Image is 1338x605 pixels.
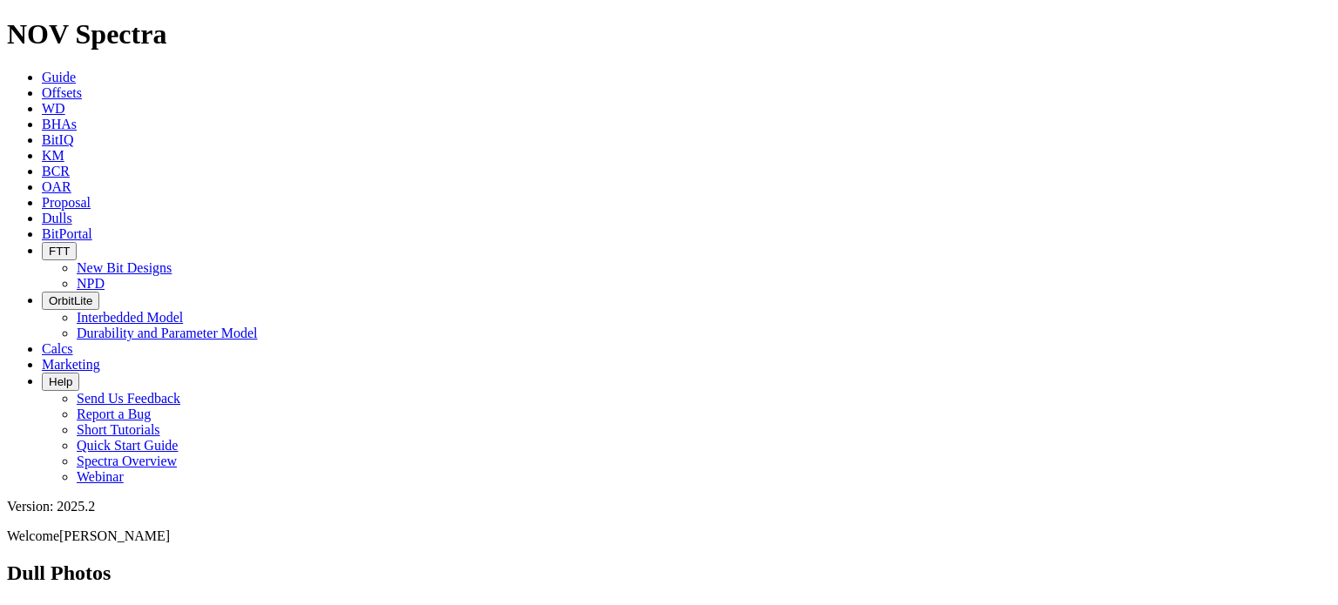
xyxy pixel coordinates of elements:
[42,226,92,241] a: BitPortal
[77,454,177,468] a: Spectra Overview
[7,528,1331,544] p: Welcome
[42,164,70,178] a: BCR
[42,101,65,116] a: WD
[42,211,72,225] a: Dulls
[42,132,73,147] a: BitIQ
[77,260,172,275] a: New Bit Designs
[42,70,76,84] a: Guide
[42,341,73,356] a: Calcs
[49,375,72,388] span: Help
[7,561,1331,585] h2: Dull Photos
[77,326,258,340] a: Durability and Parameter Model
[42,85,82,100] a: Offsets
[49,294,92,307] span: OrbitLite
[42,373,79,391] button: Help
[7,499,1331,514] div: Version: 2025.2
[77,469,124,484] a: Webinar
[7,18,1331,50] h1: NOV Spectra
[42,148,64,163] a: KM
[77,310,183,325] a: Interbedded Model
[42,242,77,260] button: FTT
[59,528,170,543] span: [PERSON_NAME]
[42,179,71,194] a: OAR
[77,438,178,453] a: Quick Start Guide
[77,407,151,421] a: Report a Bug
[49,245,70,258] span: FTT
[42,195,91,210] a: Proposal
[42,357,100,372] a: Marketing
[42,292,99,310] button: OrbitLite
[77,391,180,406] a: Send Us Feedback
[77,422,160,437] a: Short Tutorials
[42,117,77,131] a: BHAs
[77,276,105,291] a: NPD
